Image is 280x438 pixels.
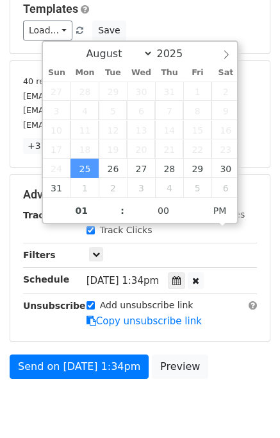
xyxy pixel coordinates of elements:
span: Fri [183,69,211,77]
span: August 31, 2025 [43,178,71,197]
span: August 28, 2025 [155,159,183,178]
span: September 3, 2025 [127,178,155,197]
span: August 24, 2025 [43,159,71,178]
span: August 23, 2025 [211,139,240,159]
a: Preview [152,355,208,379]
span: September 2, 2025 [99,178,127,197]
span: August 10, 2025 [43,120,71,139]
span: Click to toggle [202,198,238,223]
label: Track Clicks [100,223,152,237]
span: August 15, 2025 [183,120,211,139]
span: August 17, 2025 [43,139,71,159]
small: [EMAIL_ADDRESS][DOMAIN_NAME] [23,120,166,130]
span: Sat [211,69,240,77]
small: 40 recipients: [23,76,79,86]
span: Thu [155,69,183,77]
span: July 29, 2025 [99,82,127,101]
h5: Advanced [23,188,257,202]
a: +37 more [23,138,77,154]
span: August 4, 2025 [70,101,99,120]
small: [EMAIL_ADDRESS][DOMAIN_NAME] [23,105,166,115]
span: August 29, 2025 [183,159,211,178]
span: August 20, 2025 [127,139,155,159]
span: August 21, 2025 [155,139,183,159]
button: Save [92,21,126,40]
span: August 3, 2025 [43,101,71,120]
span: August 18, 2025 [70,139,99,159]
span: August 22, 2025 [183,139,211,159]
input: Minute [124,198,202,223]
span: Sun [43,69,71,77]
span: August 5, 2025 [99,101,127,120]
span: August 11, 2025 [70,120,99,139]
span: August 14, 2025 [155,120,183,139]
span: Tue [99,69,127,77]
strong: Schedule [23,274,69,285]
strong: Filters [23,250,56,260]
input: Hour [43,198,121,223]
label: Add unsubscribe link [100,299,194,312]
span: August 16, 2025 [211,120,240,139]
span: July 31, 2025 [155,82,183,101]
span: September 6, 2025 [211,178,240,197]
span: August 7, 2025 [155,101,183,120]
strong: Unsubscribe [23,301,86,311]
a: Load... [23,21,72,40]
span: July 27, 2025 [43,82,71,101]
span: August 19, 2025 [99,139,127,159]
span: : [120,198,124,223]
span: August 2, 2025 [211,82,240,101]
span: August 12, 2025 [99,120,127,139]
span: August 13, 2025 [127,120,155,139]
span: August 1, 2025 [183,82,211,101]
span: August 6, 2025 [127,101,155,120]
span: August 8, 2025 [183,101,211,120]
small: [EMAIL_ADDRESS][DOMAIN_NAME] [23,91,166,101]
span: Mon [70,69,99,77]
a: Templates [23,2,78,15]
iframe: Chat Widget [216,376,280,438]
span: July 30, 2025 [127,82,155,101]
a: Copy unsubscribe link [86,315,202,327]
span: September 5, 2025 [183,178,211,197]
span: Wed [127,69,155,77]
strong: Tracking [23,210,66,220]
span: August 25, 2025 [70,159,99,178]
span: August 30, 2025 [211,159,240,178]
span: September 4, 2025 [155,178,183,197]
a: Send on [DATE] 1:34pm [10,355,149,379]
span: July 28, 2025 [70,82,99,101]
input: Year [153,48,199,60]
span: September 1, 2025 [70,178,99,197]
span: August 9, 2025 [211,101,240,120]
span: August 27, 2025 [127,159,155,178]
span: [DATE] 1:34pm [86,275,159,286]
span: August 26, 2025 [99,159,127,178]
